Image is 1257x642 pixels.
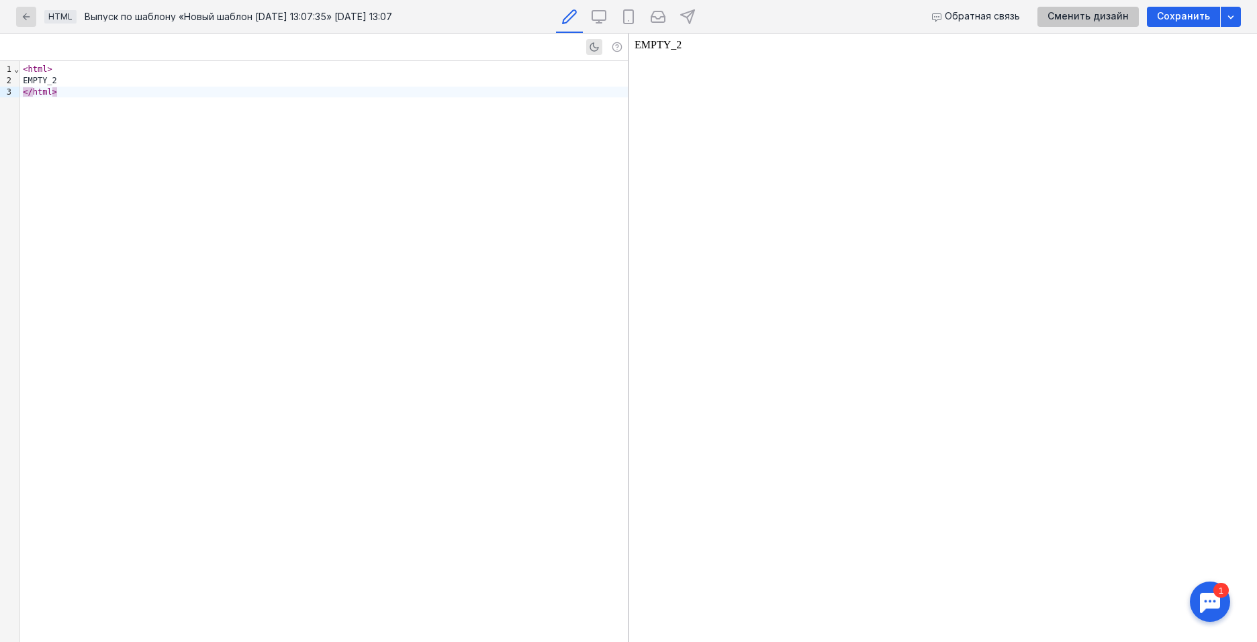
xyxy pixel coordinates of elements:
[20,75,628,87] div: EMPTY_2
[1037,7,1139,27] button: Сменить дизайн
[47,64,52,74] span: >
[52,87,57,97] span: >
[945,11,1020,22] span: Обратная связь
[13,64,19,74] span: Fold line
[48,11,73,21] span: HTML
[1047,11,1129,22] span: Сменить дизайн
[85,12,392,21] div: Выпуск по шаблону «Новый шаблон [DATE] 13:07:35» [DATE] 13:07
[28,64,47,74] span: html
[1147,7,1220,27] button: Сохранить
[23,64,28,74] span: <
[23,87,32,97] span: </
[629,34,1257,642] iframe: preview
[1157,11,1210,22] span: Сохранить
[927,7,1027,27] button: Обратная связь
[33,87,52,97] span: html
